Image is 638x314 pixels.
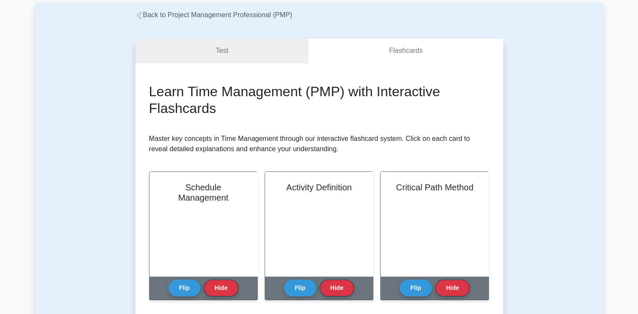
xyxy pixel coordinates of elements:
h2: Critical Path Method [391,182,478,192]
button: Hide [204,280,238,296]
button: Hide [320,280,354,296]
p: Master key concepts in Time Management through our interactive flashcard system. Click on each ca... [149,134,489,154]
a: Back to Project Management Professional (PMP) [135,11,293,18]
h2: Schedule Management [160,182,247,203]
button: Flip [400,280,432,296]
h2: Learn Time Management (PMP) with Interactive Flashcards [149,83,489,116]
a: Test [135,39,309,63]
button: Hide [435,280,470,296]
a: Flashcards [308,39,503,63]
button: Flip [168,280,201,296]
h2: Activity Definition [275,182,363,192]
button: Flip [284,280,316,296]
